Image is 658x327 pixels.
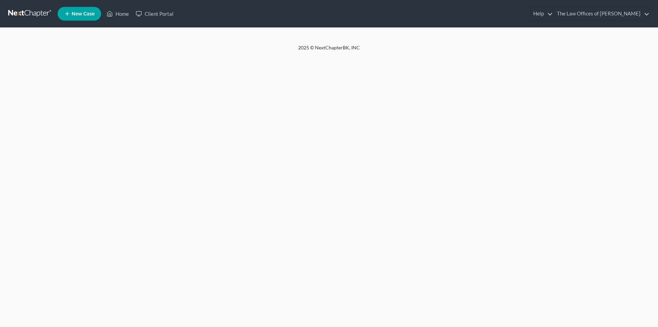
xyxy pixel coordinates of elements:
[530,8,553,20] a: Help
[58,7,101,21] new-legal-case-button: New Case
[553,8,649,20] a: The Law Offices of [PERSON_NAME]
[132,8,177,20] a: Client Portal
[103,8,132,20] a: Home
[134,44,524,57] div: 2025 © NextChapterBK, INC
